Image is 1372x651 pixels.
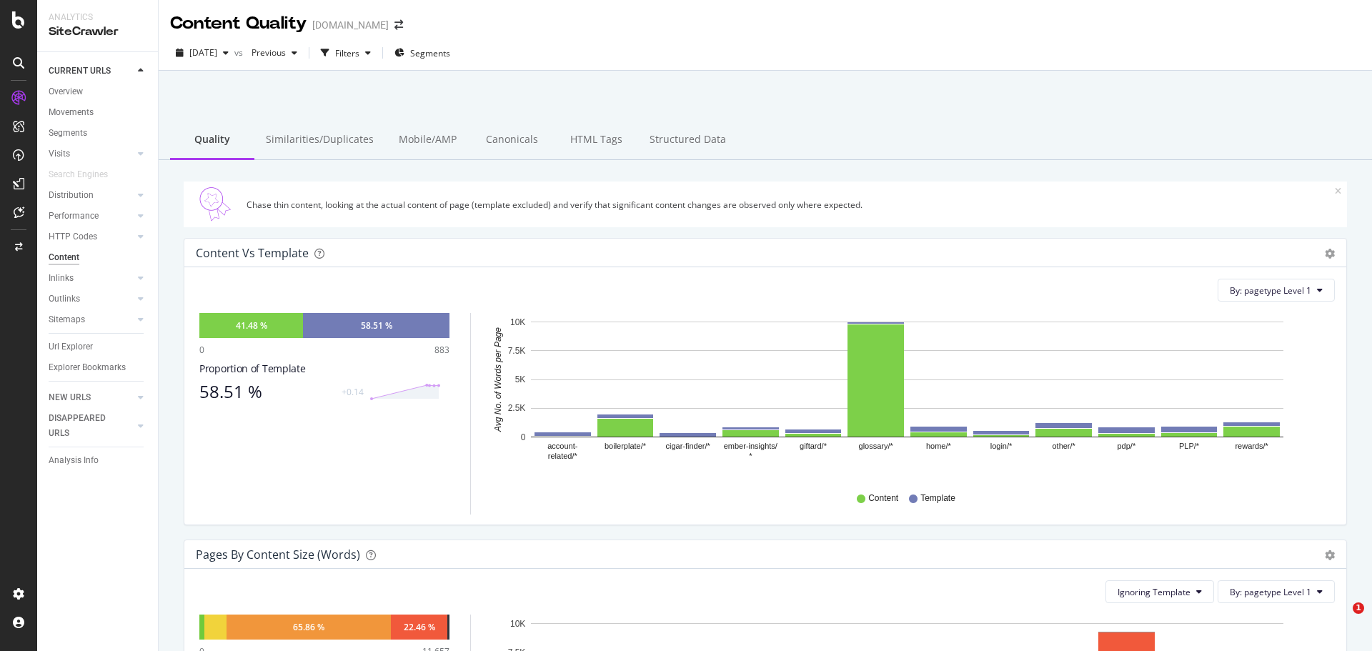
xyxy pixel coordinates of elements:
[1118,586,1190,598] span: Ignoring Template
[49,250,79,265] div: Content
[170,121,254,160] div: Quality
[199,382,333,402] div: 58.51 %
[170,11,307,36] div: Content Quality
[49,126,87,141] div: Segments
[1325,249,1335,259] div: gear
[49,271,74,286] div: Inlinks
[49,64,134,79] a: CURRENT URLS
[49,84,83,99] div: Overview
[469,121,554,160] div: Canonicals
[315,41,377,64] button: Filters
[389,41,456,64] button: Segments
[49,453,99,468] div: Analysis Info
[49,229,97,244] div: HTTP Codes
[49,339,93,354] div: Url Explorer
[920,492,955,505] span: Template
[990,442,1013,451] text: login/*
[49,146,134,161] a: Visits
[49,24,146,40] div: SiteCrawler
[49,390,134,405] a: NEW URLS
[49,339,148,354] a: Url Explorer
[49,360,148,375] a: Explorer Bookmarks
[868,492,898,505] span: Content
[196,547,360,562] div: Pages by Content Size (Words)
[49,292,134,307] a: Outlinks
[1325,550,1335,560] div: gear
[170,41,234,64] button: [DATE]
[859,442,894,451] text: glossary/*
[247,199,1335,211] div: Chase thin content, looking at the actual content of page (template excluded) and verify that sig...
[246,46,286,59] span: Previous
[312,18,389,32] div: [DOMAIN_NAME]
[49,126,148,141] a: Segments
[1218,580,1335,603] button: By: pagetype Level 1
[246,41,303,64] button: Previous
[1323,602,1358,637] iframe: Intercom live chat
[49,167,108,182] div: Search Engines
[342,386,364,398] div: +0.14
[49,209,99,224] div: Performance
[547,442,578,451] text: account-
[1353,602,1364,614] span: 1
[189,187,241,222] img: Quality
[196,246,309,260] div: Content vs Template
[49,411,134,441] a: DISAPPEARED URLS
[1105,580,1214,603] button: Ignoring Template
[1052,442,1075,451] text: other/*
[236,319,267,332] div: 41.48 %
[49,84,148,99] a: Overview
[510,317,525,327] text: 10K
[434,344,449,356] div: 883
[724,442,778,451] text: ember-insights/
[361,319,392,332] div: 58.51 %
[488,313,1324,479] svg: A chart.
[493,327,503,432] text: Avg No. of Words per Page
[49,11,146,24] div: Analytics
[49,229,134,244] a: HTTP Codes
[394,20,403,30] div: arrow-right-arrow-left
[1179,442,1200,451] text: PLP/*
[199,362,449,376] div: Proportion of Template
[49,105,94,120] div: Movements
[199,344,204,356] div: 0
[521,432,526,442] text: 0
[1235,442,1268,451] text: rewards/*
[234,46,246,59] span: vs
[515,374,526,384] text: 5K
[49,312,134,327] a: Sitemaps
[49,146,70,161] div: Visits
[404,621,435,633] div: 22.46 %
[335,47,359,59] div: Filters
[508,346,526,356] text: 7.5K
[638,121,737,160] div: Structured Data
[510,619,525,629] text: 10K
[548,452,578,461] text: related/*
[49,360,126,375] div: Explorer Bookmarks
[49,209,134,224] a: Performance
[1218,279,1335,302] button: By: pagetype Level 1
[49,453,148,468] a: Analysis Info
[605,442,647,451] text: boilerplate/*
[1230,586,1311,598] span: By: pagetype Level 1
[49,271,134,286] a: Inlinks
[554,121,638,160] div: HTML Tags
[926,442,952,451] text: home/*
[49,64,111,79] div: CURRENT URLS
[800,442,827,451] text: giftard/*
[49,411,121,441] div: DISAPPEARED URLS
[1230,284,1311,297] span: By: pagetype Level 1
[665,442,710,451] text: cigar-finder/*
[385,121,469,160] div: Mobile/AMP
[49,167,122,182] a: Search Engines
[49,188,134,203] a: Distribution
[293,621,324,633] div: 65.86 %
[189,46,217,59] span: 2025 Aug. 3rd
[49,250,148,265] a: Content
[508,404,526,414] text: 2.5K
[49,188,94,203] div: Distribution
[49,312,85,327] div: Sitemaps
[49,105,148,120] a: Movements
[49,292,80,307] div: Outlinks
[1117,442,1135,451] text: pdp/*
